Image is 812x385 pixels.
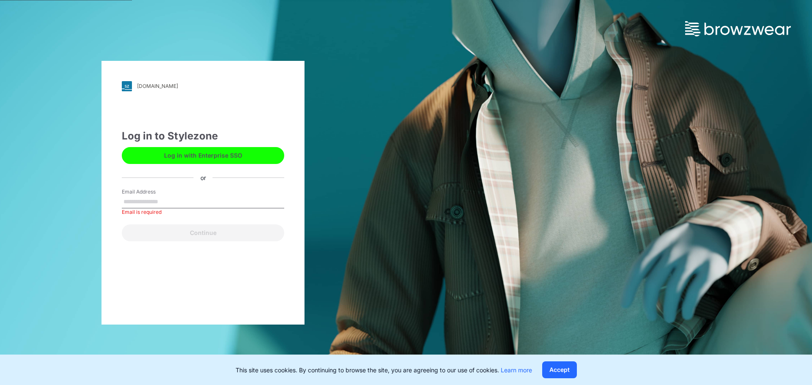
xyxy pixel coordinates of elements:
[122,128,284,144] div: Log in to Stylezone
[685,21,791,36] img: browzwear-logo.73288ffb.svg
[122,147,284,164] button: Log in with Enterprise SSO
[122,208,284,216] div: Email is required
[137,83,178,89] div: [DOMAIN_NAME]
[236,366,532,374] p: This site uses cookies. By continuing to browse the site, you are agreeing to our use of cookies.
[122,81,284,91] a: [DOMAIN_NAME]
[194,173,213,182] div: or
[501,366,532,374] a: Learn more
[542,361,577,378] button: Accept
[122,188,181,196] label: Email Address
[122,81,132,91] img: svg+xml;base64,PHN2ZyB3aWR0aD0iMjgiIGhlaWdodD0iMjgiIHZpZXdCb3g9IjAgMCAyOCAyOCIgZmlsbD0ibm9uZSIgeG...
